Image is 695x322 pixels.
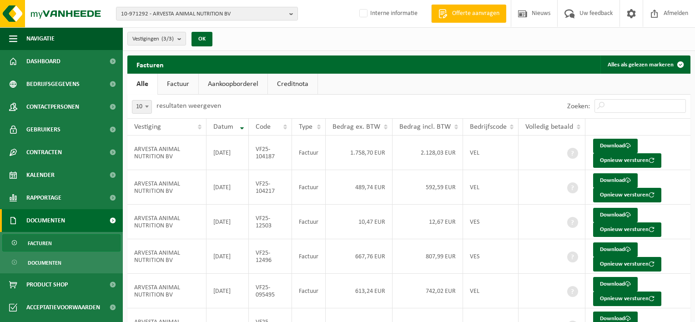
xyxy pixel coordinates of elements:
button: Opnieuw versturen [593,153,661,168]
span: Dashboard [26,50,60,73]
span: 10 [132,100,152,114]
span: Bedrijfsgegevens [26,73,80,96]
span: Navigatie [26,27,55,50]
span: Volledig betaald [525,123,573,131]
td: Factuur [292,239,326,274]
td: VEL [463,274,519,308]
span: Code [256,123,271,131]
td: Factuur [292,170,326,205]
button: Alles als gelezen markeren [600,55,690,74]
td: Factuur [292,205,326,239]
span: Acceptatievoorwaarden [26,296,100,319]
a: Factuur [158,74,198,95]
td: 2.128,03 EUR [393,136,463,170]
td: 1.758,70 EUR [326,136,393,170]
td: ARVESTA ANIMAL NUTRITION BV [127,239,206,274]
a: Offerte aanvragen [431,5,506,23]
td: Factuur [292,136,326,170]
button: Opnieuw versturen [593,257,661,272]
span: Documenten [26,209,65,232]
td: ARVESTA ANIMAL NUTRITION BV [127,205,206,239]
td: 807,99 EUR [393,239,463,274]
a: Facturen [2,234,121,252]
td: [DATE] [206,136,248,170]
button: Vestigingen(3/3) [127,32,186,45]
button: Opnieuw versturen [593,292,661,306]
span: Contracten [26,141,62,164]
td: VEL [463,136,519,170]
label: Zoeken: [567,103,590,110]
a: Download [593,139,638,153]
span: Bedrijfscode [470,123,507,131]
td: 667,76 EUR [326,239,393,274]
a: Alle [127,74,157,95]
span: Kalender [26,164,55,186]
td: 613,24 EUR [326,274,393,308]
span: Offerte aanvragen [450,9,502,18]
td: 489,74 EUR [326,170,393,205]
span: Product Shop [26,273,68,296]
h2: Facturen [127,55,173,73]
button: Opnieuw versturen [593,188,661,202]
td: VF25-12496 [249,239,292,274]
button: 10-971292 - ARVESTA ANIMAL NUTRITION BV [116,7,298,20]
a: Download [593,242,638,257]
span: Facturen [28,235,52,252]
button: OK [191,32,212,46]
span: Bedrag incl. BTW [399,123,451,131]
span: 10-971292 - ARVESTA ANIMAL NUTRITION BV [121,7,286,21]
span: Vestiging [134,123,161,131]
td: 742,02 EUR [393,274,463,308]
td: Factuur [292,274,326,308]
span: 10 [132,101,151,113]
td: VES [463,205,519,239]
td: VES [463,239,519,274]
td: [DATE] [206,274,248,308]
a: Download [593,208,638,222]
span: Type [299,123,312,131]
td: VF25-12503 [249,205,292,239]
a: Creditnota [268,74,317,95]
td: [DATE] [206,205,248,239]
label: resultaten weergeven [156,102,221,110]
a: Download [593,277,638,292]
td: 592,59 EUR [393,170,463,205]
span: Gebruikers [26,118,60,141]
td: [DATE] [206,170,248,205]
td: ARVESTA ANIMAL NUTRITION BV [127,136,206,170]
td: 10,47 EUR [326,205,393,239]
a: Documenten [2,254,121,271]
span: Rapportage [26,186,61,209]
td: [DATE] [206,239,248,274]
count: (3/3) [161,36,174,42]
td: VF25-104217 [249,170,292,205]
a: Download [593,173,638,188]
td: VEL [463,170,519,205]
span: Documenten [28,254,61,272]
td: 12,67 EUR [393,205,463,239]
span: Vestigingen [132,32,174,46]
td: ARVESTA ANIMAL NUTRITION BV [127,170,206,205]
label: Interne informatie [358,7,418,20]
span: Datum [213,123,233,131]
a: Aankoopborderel [199,74,267,95]
td: VF25-095495 [249,274,292,308]
button: Opnieuw versturen [593,222,661,237]
td: ARVESTA ANIMAL NUTRITION BV [127,274,206,308]
span: Contactpersonen [26,96,79,118]
span: Bedrag ex. BTW [332,123,380,131]
td: VF25-104187 [249,136,292,170]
